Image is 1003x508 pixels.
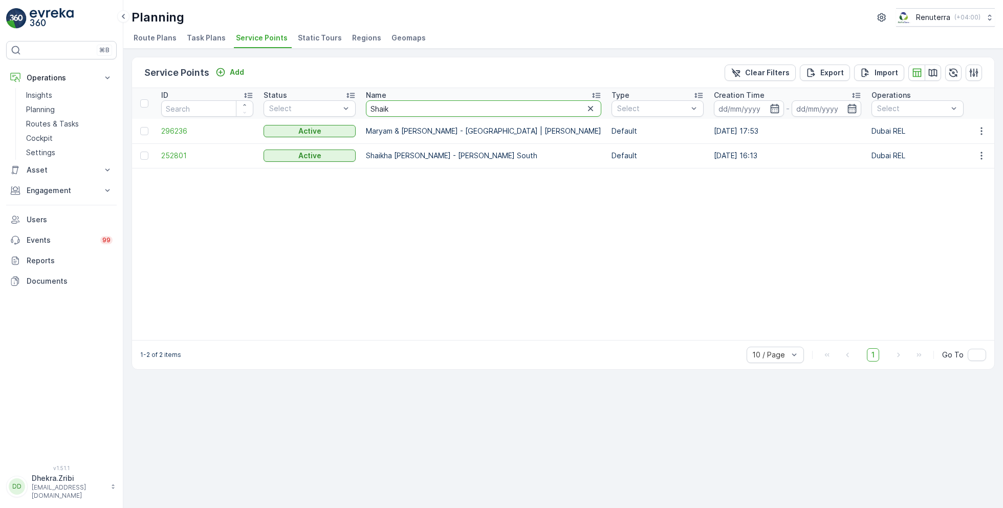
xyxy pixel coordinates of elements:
a: Planning [22,102,117,117]
p: Operations [27,73,96,83]
p: Dubai REL [871,151,964,161]
span: Regions [352,33,381,43]
p: Select [877,103,948,114]
p: 1-2 of 2 items [140,351,181,359]
button: Export [800,65,850,81]
p: Creation Time [714,90,765,100]
button: DDDhekra.Zribi[EMAIL_ADDRESS][DOMAIN_NAME] [6,473,117,500]
span: Service Points [236,33,288,43]
p: Status [264,90,287,100]
button: Add [211,66,248,78]
p: Name [366,90,386,100]
span: 1 [867,348,879,362]
a: Cockpit [22,131,117,145]
p: Engagement [27,185,96,196]
p: Operations [871,90,911,100]
p: Maryam & [PERSON_NAME] - [GEOGRAPHIC_DATA] | [PERSON_NAME] [366,126,601,136]
div: Toggle Row Selected [140,127,148,135]
p: Reports [27,256,113,266]
p: - [786,102,790,115]
p: 99 [102,236,111,244]
p: Cockpit [26,133,53,143]
button: Operations [6,68,117,88]
p: Shaikha [PERSON_NAME] - [PERSON_NAME] South [366,151,601,161]
a: Routes & Tasks [22,117,117,131]
p: Active [298,126,321,136]
p: Routes & Tasks [26,119,79,129]
p: Planning [26,104,55,115]
p: Asset [27,165,96,175]
p: Default [612,151,704,161]
a: 296236 [161,126,253,136]
span: Task Plans [187,33,226,43]
a: Reports [6,250,117,271]
button: Clear Filters [725,65,796,81]
p: Select [269,103,340,114]
button: Engagement [6,180,117,201]
p: Documents [27,276,113,286]
button: Import [854,65,904,81]
a: Documents [6,271,117,291]
p: Default [612,126,704,136]
span: Route Plans [134,33,177,43]
button: Renuterra(+04:00) [896,8,995,27]
p: Add [230,67,244,77]
img: Screenshot_2024-07-26_at_13.33.01.png [896,12,912,23]
span: Go To [942,350,964,360]
p: Clear Filters [745,68,790,78]
span: Geomaps [391,33,426,43]
p: [EMAIL_ADDRESS][DOMAIN_NAME] [32,483,105,500]
p: Select [617,103,688,114]
p: ⌘B [99,46,110,54]
p: Events [27,235,94,245]
p: Import [875,68,898,78]
span: Static Tours [298,33,342,43]
button: Active [264,150,356,162]
input: Search [366,100,601,117]
p: Planning [132,9,184,26]
p: ID [161,90,168,100]
button: Asset [6,160,117,180]
p: Type [612,90,629,100]
span: v 1.51.1 [6,465,117,471]
td: [DATE] 17:53 [709,119,866,143]
div: DD [9,478,25,495]
p: Users [27,215,113,225]
div: Toggle Row Selected [140,152,148,160]
p: Renuterra [916,12,950,23]
p: ( +04:00 ) [954,13,980,22]
p: Dhekra.Zribi [32,473,105,483]
a: 252801 [161,151,253,161]
p: Active [298,151,321,161]
p: Settings [26,147,55,158]
p: Service Points [144,66,209,80]
a: Users [6,209,117,230]
input: dd/mm/yyyy [714,100,784,117]
input: dd/mm/yyyy [792,100,862,117]
p: Dubai REL [871,126,964,136]
p: Export [820,68,844,78]
a: Insights [22,88,117,102]
a: Events99 [6,230,117,250]
img: logo_light-DOdMpM7g.png [30,8,74,29]
button: Active [264,125,356,137]
input: Search [161,100,253,117]
td: [DATE] 16:13 [709,143,866,168]
img: logo [6,8,27,29]
a: Settings [22,145,117,160]
p: Insights [26,90,52,100]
